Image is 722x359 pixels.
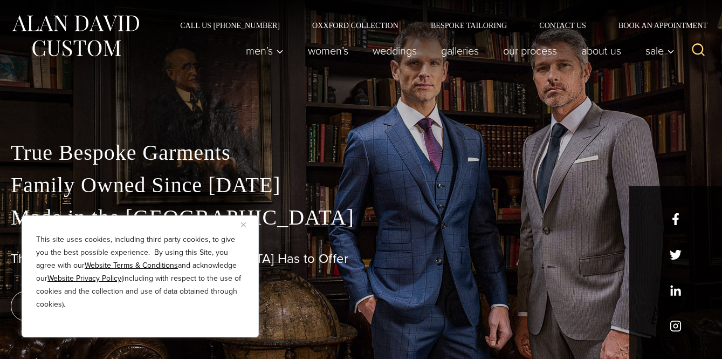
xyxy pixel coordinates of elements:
a: About Us [569,40,634,62]
span: Sale [645,45,675,56]
a: Bespoke Tailoring [415,22,523,29]
button: Close [241,218,254,231]
a: Website Terms & Conditions [85,260,178,271]
p: This site uses cookies, including third party cookies, to give you the best possible experience. ... [36,233,244,311]
a: weddings [361,40,429,62]
a: Call Us [PHONE_NUMBER] [164,22,296,29]
img: Close [241,222,246,227]
a: Oxxford Collection [296,22,415,29]
a: Contact Us [523,22,602,29]
a: Galleries [429,40,491,62]
p: True Bespoke Garments Family Owned Since [DATE] Made in the [GEOGRAPHIC_DATA] [11,137,711,234]
img: Alan David Custom [11,12,140,60]
nav: Primary Navigation [234,40,680,62]
span: Men’s [246,45,284,56]
a: Women’s [296,40,361,62]
a: Book an Appointment [602,22,711,29]
a: Website Privacy Policy [47,273,121,284]
nav: Secondary Navigation [164,22,711,29]
a: book an appointment [11,291,162,321]
a: Our Process [491,40,569,62]
button: View Search Form [685,38,711,64]
h1: The Best Custom Suits [GEOGRAPHIC_DATA] Has to Offer [11,251,711,267]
